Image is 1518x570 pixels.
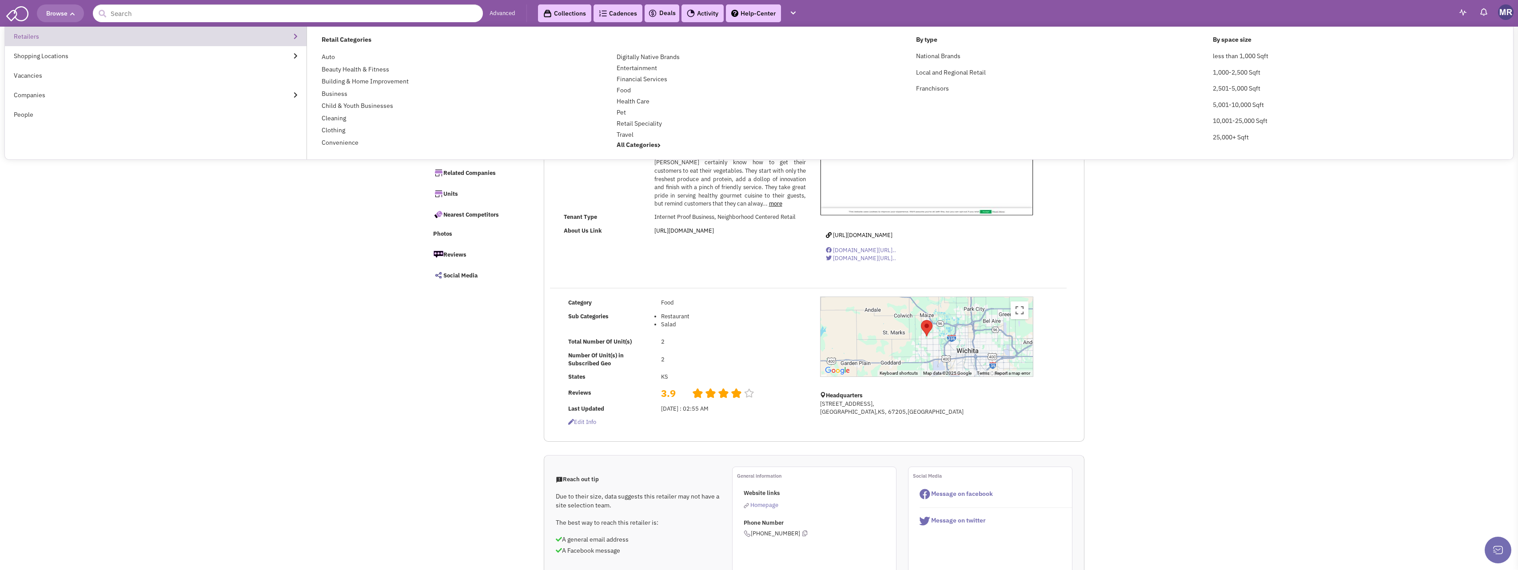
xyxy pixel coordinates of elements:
a: Child & Youth Businesses [322,102,393,110]
span: [PERSON_NAME]’s owners [PERSON_NAME] and [PERSON_NAME] certainly know how to get their customers ... [654,150,806,207]
b: States [568,373,586,380]
a: Franchisors [916,84,949,92]
a: less than 1,000 Sqft [1213,52,1268,60]
button: Toggle fullscreen view [1011,301,1028,319]
span: [DOMAIN_NAME][URL].. [833,246,896,254]
b: Last Updated [568,405,604,412]
img: icon-collection-lavender-black.svg [543,9,552,18]
a: Message on twitter [920,516,986,524]
span: Browse [46,9,75,17]
a: Units [429,184,526,203]
b: About Us Link [564,227,602,234]
b: Reviews [568,389,591,396]
span: [PHONE_NUMBER] [744,530,807,537]
a: 10,001-25,000 Sqft [1213,117,1267,125]
div: Doc Greens [921,320,932,336]
a: Retailers [5,27,307,46]
a: Shopping Locations [5,46,307,66]
input: Search [93,4,483,22]
a: Convenience [322,139,359,146]
a: Cleaning [322,114,346,122]
a: People [5,105,307,124]
img: Matt Rau [1498,4,1514,20]
p: [STREET_ADDRESS], [GEOGRAPHIC_DATA],KS, 67205,[GEOGRAPHIC_DATA] [820,400,1033,416]
td: 2 [658,336,808,349]
li: Salad [661,321,806,329]
td: KS [658,371,808,384]
a: Companies [5,85,307,105]
a: Health Care [617,97,649,105]
button: Keyboard shortcuts [880,370,918,376]
a: Photos [429,226,526,243]
h4: By space size [1213,36,1498,44]
a: Retail Speciality [617,119,662,127]
a: Activity [681,4,724,22]
img: SmartAdmin [6,4,28,21]
img: help.png [731,10,738,17]
a: Business [322,90,347,98]
a: Social Media [429,266,526,285]
a: [URL][DOMAIN_NAME] [826,231,892,239]
a: Collections [538,4,591,22]
b: Sub Categories [568,313,609,320]
a: Entertainment [617,64,657,72]
img: icon-deals.svg [648,8,657,19]
h4: By type [916,36,1202,44]
td: Food [658,297,808,310]
a: [URL][DOMAIN_NAME] [654,227,714,234]
a: [DOMAIN_NAME][URL].. [826,246,896,254]
a: Help-Center [726,4,781,22]
p: Social Media [913,471,1072,480]
a: Vacancies [5,66,307,85]
p: General information [737,471,896,480]
a: Nearest Competitors [429,205,526,224]
a: Advanced [490,9,515,18]
p: Website links [744,489,896,498]
span: Message on facebook [931,490,993,498]
a: [DOMAIN_NAME][URL].. [826,254,896,262]
a: Deals [648,8,676,19]
img: Activity.png [687,9,695,17]
img: Google [823,365,852,376]
a: Digitally Native Brands [617,53,680,61]
span: Message on twitter [931,516,986,524]
a: Cadences [594,4,642,22]
li: Restaurant [661,313,806,321]
p: The best way to reach this retailer is: [556,518,720,527]
b: Headquarters [826,392,863,399]
a: Report a map error [995,371,1030,376]
img: Doc Greens [821,135,1033,215]
td: Internet Proof Business, Neighborhood Centered Retail [652,211,809,224]
b: Tenant Type [564,213,597,221]
a: Food [617,86,631,94]
a: Terms [977,371,989,376]
span: Homepage [750,501,778,509]
td: 2 [658,349,808,371]
a: 5,001-10,000 Sqft [1213,101,1264,109]
a: Pet [617,108,626,116]
img: icon-phone.png [744,530,751,537]
p: Due to their size, data suggests this retailer may not have a site selection team. [556,492,720,510]
h4: Retail Categories [322,36,904,44]
td: [DATE] : 02:55 AM [658,402,808,416]
a: Reviews [429,245,526,264]
a: Open this area in Google Maps (opens a new window) [823,365,852,376]
a: Auto [322,53,335,61]
button: Browse [37,4,84,22]
a: National Brands [916,52,960,60]
p: Phone Number [744,519,896,527]
a: 25,000+ Sqft [1213,133,1249,141]
b: Total Number Of Unit(s) [568,338,632,345]
a: Financial Services [617,75,667,83]
a: All Categories [617,141,661,149]
a: Homepage [744,501,778,509]
p: A Facebook message [556,546,720,555]
img: reachlinkicon.png [744,503,749,508]
b: Number Of Unit(s) in Subscribed Geo [568,352,624,368]
span: Map data ©2025 Google [923,371,972,376]
p: A general email address [556,535,720,544]
a: Building & Home Improvement [322,77,409,85]
a: 2,501-5,000 Sqft [1213,84,1260,92]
